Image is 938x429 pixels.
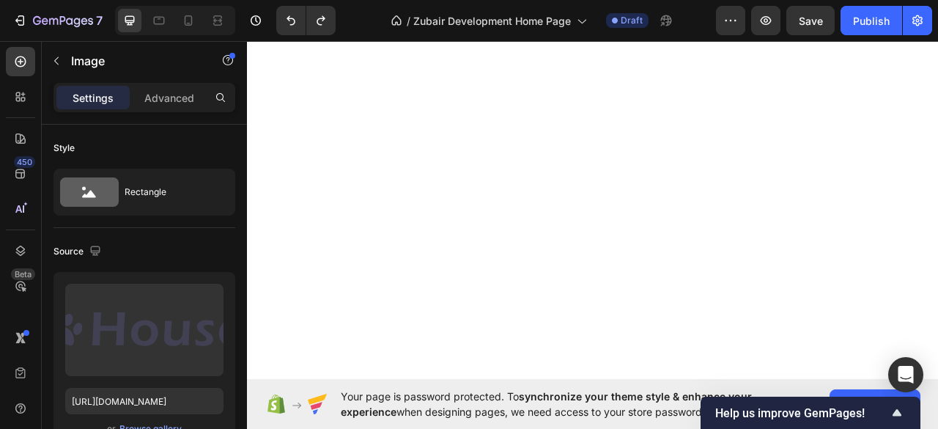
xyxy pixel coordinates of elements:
[247,36,938,385] iframe: Design area
[830,389,920,419] button: Allow access
[715,406,888,420] span: Help us improve GemPages!
[53,142,75,155] div: Style
[276,6,336,35] div: Undo/Redo
[341,389,809,419] span: Your page is password protected. To when designing pages, we need access to your store password.
[96,12,103,29] p: 7
[65,284,224,376] img: preview-image
[65,388,224,414] input: https://example.com/image.jpg
[14,156,35,168] div: 450
[73,90,114,106] p: Settings
[71,52,196,70] p: Image
[125,175,214,209] div: Rectangle
[715,404,906,422] button: Show survey - Help us improve GemPages!
[53,242,104,262] div: Source
[407,13,410,29] span: /
[341,390,752,418] span: synchronize your theme style & enhance your experience
[11,268,35,280] div: Beta
[786,6,835,35] button: Save
[413,13,571,29] span: Zubair Development Home Page
[841,6,902,35] button: Publish
[799,15,823,27] span: Save
[621,14,643,27] span: Draft
[853,13,890,29] div: Publish
[6,6,109,35] button: 7
[888,357,923,392] div: Open Intercom Messenger
[144,90,194,106] p: Advanced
